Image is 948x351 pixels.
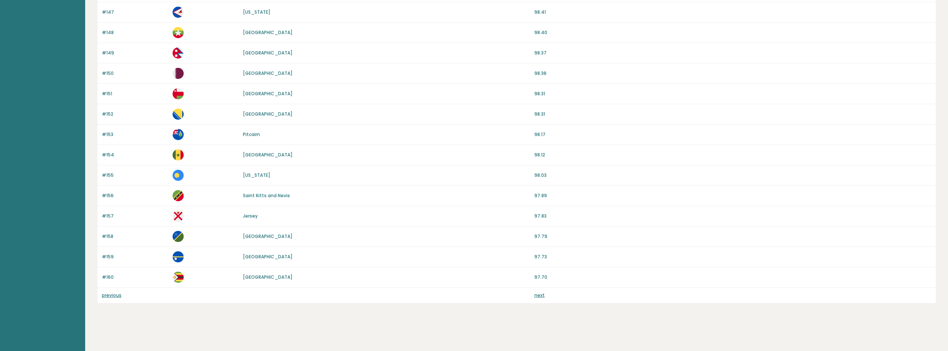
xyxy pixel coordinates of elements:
p: #156 [102,192,168,199]
p: #147 [102,9,168,16]
p: #148 [102,29,168,36]
a: Pitcairn [243,131,260,138]
a: [GEOGRAPHIC_DATA] [243,111,293,117]
img: sn.svg [173,149,184,160]
p: 98.40 [534,29,931,36]
img: as.svg [173,7,184,18]
p: #158 [102,233,168,240]
p: 98.37 [534,50,931,56]
img: kn.svg [173,190,184,201]
p: #149 [102,50,168,56]
a: [US_STATE] [243,9,270,15]
img: nr.svg [173,251,184,262]
p: #151 [102,90,168,97]
p: #153 [102,131,168,138]
p: #160 [102,274,168,281]
img: je.svg [173,211,184,222]
p: 97.83 [534,213,931,219]
img: ba.svg [173,109,184,120]
img: zw.svg [173,272,184,283]
p: #155 [102,172,168,179]
a: [GEOGRAPHIC_DATA] [243,70,293,76]
img: np.svg [173,47,184,59]
p: 98.12 [534,152,931,158]
p: 98.03 [534,172,931,179]
img: om.svg [173,88,184,99]
img: sb.svg [173,231,184,242]
a: Jersey [243,213,258,219]
p: 98.41 [534,9,931,16]
p: #152 [102,111,168,117]
img: qa.svg [173,68,184,79]
p: #157 [102,213,168,219]
a: [GEOGRAPHIC_DATA] [243,29,293,36]
a: [GEOGRAPHIC_DATA] [243,90,293,97]
p: 97.70 [534,274,931,281]
a: [US_STATE] [243,172,270,178]
img: mm.svg [173,27,184,38]
p: 97.79 [534,233,931,240]
a: next [534,292,545,298]
p: 97.73 [534,254,931,260]
p: 98.31 [534,90,931,97]
a: [GEOGRAPHIC_DATA] [243,152,293,158]
p: #159 [102,254,168,260]
p: 98.36 [534,70,931,77]
p: #154 [102,152,168,158]
a: [GEOGRAPHIC_DATA] [243,233,293,239]
p: 98.17 [534,131,931,138]
a: [GEOGRAPHIC_DATA] [243,274,293,280]
p: #150 [102,70,168,77]
a: Saint Kitts and Nevis [243,192,290,199]
img: pw.svg [173,170,184,181]
p: 97.89 [534,192,931,199]
img: pn.svg [173,129,184,140]
a: previous [102,292,121,298]
p: 98.31 [534,111,931,117]
a: [GEOGRAPHIC_DATA] [243,50,293,56]
a: [GEOGRAPHIC_DATA] [243,254,293,260]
